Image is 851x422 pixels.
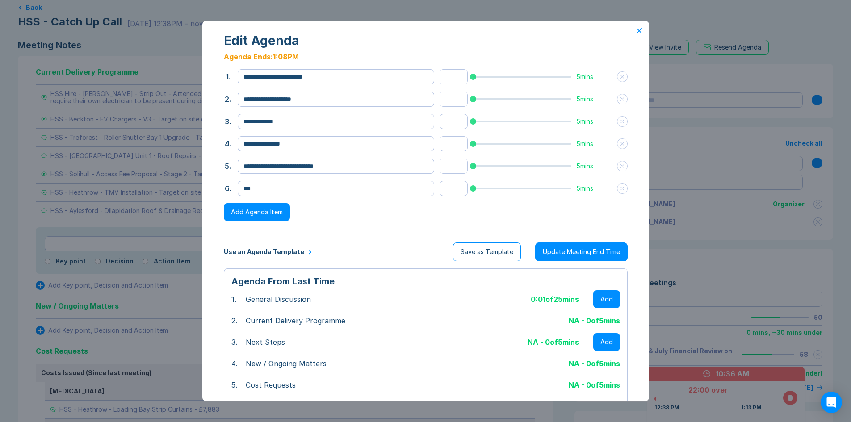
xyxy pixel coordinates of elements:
[224,161,232,171] button: 5.
[231,294,246,305] div: 1 .
[231,380,246,390] div: 5 .
[528,337,579,347] div: NA - 0 of 5 mins
[231,358,246,369] div: 4 .
[821,392,842,413] div: Open Intercom Messenger
[593,290,620,308] button: Add
[231,337,246,347] div: 3 .
[246,312,345,330] div: Current Delivery Programme
[224,51,628,62] div: Agenda Ends: 1:08PM
[224,116,232,127] button: 3.
[224,203,290,221] button: Add Agenda Item
[246,376,296,394] div: Cost Requests
[246,397,306,415] div: Instructed Works
[535,242,628,261] button: Update Meeting End Time
[569,380,620,390] div: NA - 0 of 5 mins
[246,355,327,372] div: New / Ongoing Matters
[453,242,521,261] button: Save as Template
[224,138,232,149] button: 4.
[577,73,612,80] div: 5 mins
[246,290,311,308] div: General Discussion
[224,33,628,48] div: Edit Agenda
[577,140,612,147] div: 5 mins
[531,294,579,305] div: 0:01 of 25 mins
[224,248,312,255] button: Use an Agenda Template
[246,333,285,351] div: Next Steps
[577,163,612,170] div: 5 mins
[224,94,232,104] button: 2.
[577,185,612,192] div: 5 mins
[577,96,612,103] div: 5 mins
[231,276,620,287] div: Agenda From Last Time
[224,183,232,194] button: 6.
[569,358,620,369] div: NA - 0 of 5 mins
[577,118,612,125] div: 5 mins
[569,315,620,326] div: NA - 0 of 5 mins
[224,71,232,82] button: 1.
[593,333,620,351] button: Add
[231,315,246,326] div: 2 .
